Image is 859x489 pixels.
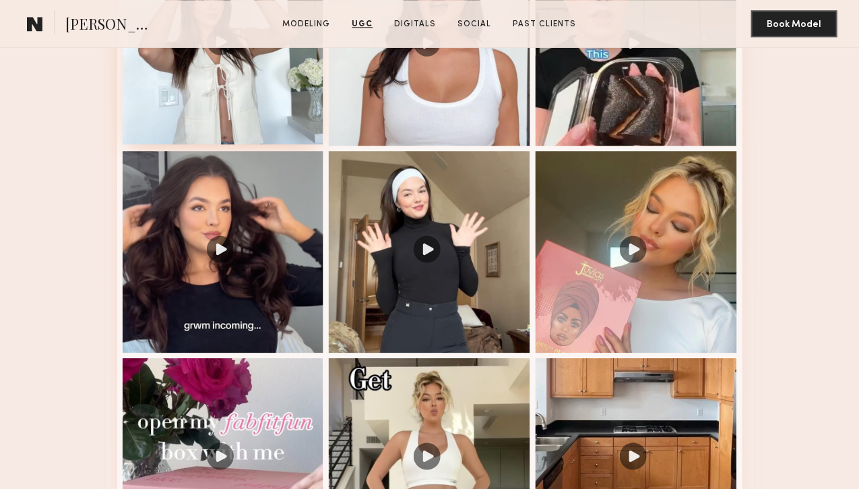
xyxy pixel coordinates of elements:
[65,13,159,37] span: [PERSON_NAME]
[389,18,442,30] a: Digitals
[508,18,582,30] a: Past Clients
[347,18,379,30] a: UGC
[751,18,837,29] a: Book Model
[751,10,837,37] button: Book Model
[453,18,497,30] a: Social
[278,18,336,30] a: Modeling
